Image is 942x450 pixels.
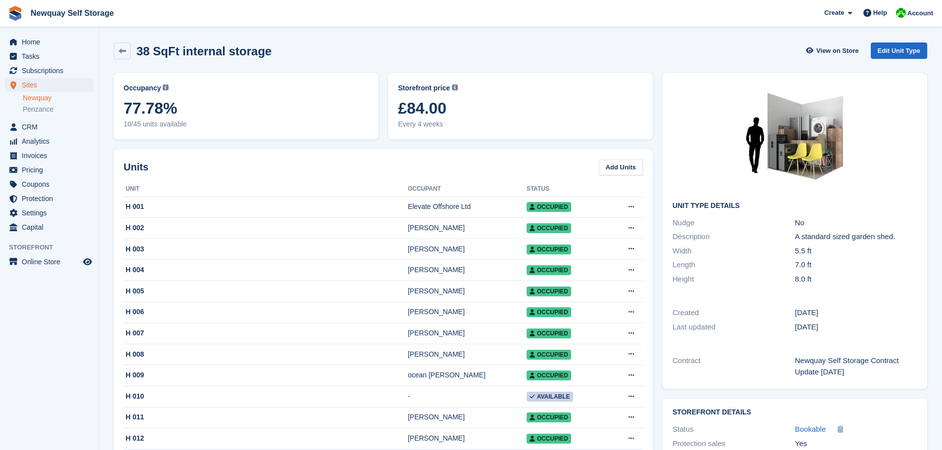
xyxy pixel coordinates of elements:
div: H 006 [124,307,408,317]
div: A standard sized garden shed. [795,231,917,243]
span: Analytics [22,134,81,148]
div: Protection sales [673,438,795,450]
span: Account [907,8,933,18]
span: £84.00 [398,99,643,117]
span: Occupied [527,328,571,338]
a: menu [5,64,93,78]
div: [DATE] [795,307,917,319]
div: Height [673,274,795,285]
div: Status [673,424,795,435]
span: Occupied [527,265,571,275]
a: menu [5,177,93,191]
span: Storefront price [398,83,450,93]
a: menu [5,49,93,63]
div: [PERSON_NAME] [408,349,527,360]
span: Every 4 weeks [398,119,643,129]
div: H 007 [124,328,408,338]
div: H 005 [124,286,408,296]
div: H 012 [124,433,408,444]
div: 5.5 ft [795,245,917,257]
a: menu [5,192,93,205]
a: menu [5,220,93,234]
span: Online Store [22,255,81,269]
h2: Units [124,160,148,174]
div: H 010 [124,391,408,402]
a: Edit Unit Type [871,42,927,59]
img: stora-icon-8386f47178a22dfd0bd8f6a31ec36ba5ce8667c1dd55bd0f319d3a0aa187defe.svg [8,6,23,21]
th: Unit [124,181,408,197]
span: Occupied [527,350,571,360]
a: Preview store [82,256,93,268]
div: [PERSON_NAME] [408,223,527,233]
div: Contract [673,355,795,377]
span: Protection [22,192,81,205]
div: [PERSON_NAME] [408,265,527,275]
span: Occupied [527,202,571,212]
a: Add Units [599,159,643,175]
div: Elevate Offshore Ltd [408,202,527,212]
a: Penzance [23,105,93,114]
th: Status [527,181,611,197]
a: menu [5,149,93,163]
div: Description [673,231,795,243]
th: Occupant [408,181,527,197]
h2: Unit Type details [673,202,917,210]
img: icon-info-grey-7440780725fd019a000dd9b08b2336e03edf1995a4989e88bcd33f0948082b44.svg [452,84,458,90]
a: View on Store [805,42,863,59]
span: Occupied [527,412,571,422]
span: Pricing [22,163,81,177]
div: 7.0 ft [795,259,917,271]
a: menu [5,134,93,148]
a: menu [5,163,93,177]
div: H 002 [124,223,408,233]
div: [DATE] [795,322,917,333]
span: Occupied [527,370,571,380]
span: Capital [22,220,81,234]
div: [PERSON_NAME] [408,244,527,254]
div: 8.0 ft [795,274,917,285]
span: Available [527,392,573,402]
div: H 011 [124,412,408,422]
a: menu [5,120,93,134]
div: [PERSON_NAME] [408,328,527,338]
div: H 004 [124,265,408,275]
span: Help [873,8,887,18]
div: Yes [795,438,917,450]
span: Bookable [795,425,826,433]
span: Storefront [9,243,98,252]
h2: Storefront Details [673,409,917,416]
span: View on Store [816,46,859,56]
div: [PERSON_NAME] [408,412,527,422]
a: menu [5,206,93,220]
div: H 008 [124,349,408,360]
div: Width [673,245,795,257]
div: Newquay Self Storage Contract Update [DATE] [795,355,917,377]
div: [PERSON_NAME] [408,307,527,317]
span: 10/45 units available [124,119,368,129]
a: menu [5,78,93,92]
span: Tasks [22,49,81,63]
span: Subscriptions [22,64,81,78]
span: CRM [22,120,81,134]
span: Occupied [527,223,571,233]
h2: 38 SqFt internal storage [136,44,271,58]
div: H 001 [124,202,408,212]
div: Created [673,307,795,319]
div: H 003 [124,244,408,254]
a: Newquay [23,93,93,103]
div: ocean [PERSON_NAME] [408,370,527,380]
a: Newquay Self Storage [27,5,118,21]
div: [PERSON_NAME] [408,433,527,444]
span: Occupied [527,307,571,317]
span: Home [22,35,81,49]
span: Occupied [527,245,571,254]
img: icon-info-grey-7440780725fd019a000dd9b08b2336e03edf1995a4989e88bcd33f0948082b44.svg [163,84,169,90]
img: Baylor [896,8,906,18]
span: Settings [22,206,81,220]
span: 77.78% [124,99,368,117]
span: Occupied [527,434,571,444]
span: Occupied [527,286,571,296]
td: - [408,386,527,408]
span: Occupancy [124,83,161,93]
div: No [795,217,917,229]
